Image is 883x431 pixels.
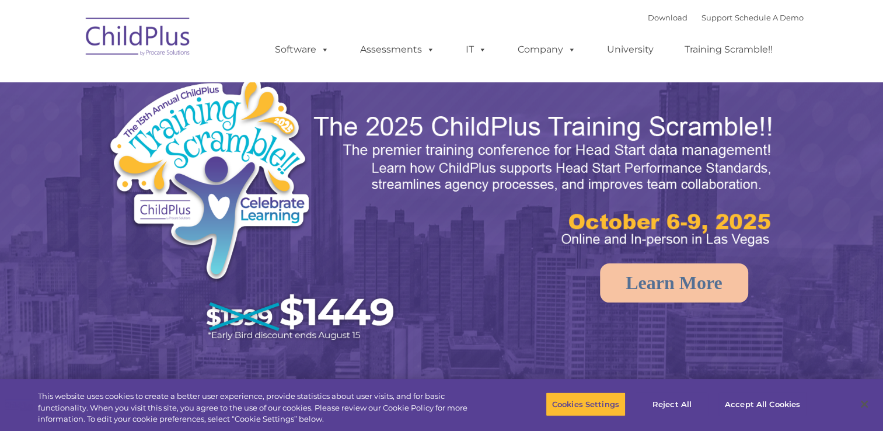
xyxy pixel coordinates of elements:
[673,38,784,61] a: Training Scramble!!
[162,125,212,134] span: Phone number
[648,13,687,22] a: Download
[263,38,341,61] a: Software
[648,13,804,22] font: |
[851,391,877,417] button: Close
[546,392,626,416] button: Cookies Settings
[701,13,732,22] a: Support
[162,77,198,86] span: Last name
[636,392,709,416] button: Reject All
[735,13,804,22] a: Schedule A Demo
[80,9,197,68] img: ChildPlus by Procare Solutions
[718,392,807,416] button: Accept All Cookies
[348,38,446,61] a: Assessments
[454,38,498,61] a: IT
[506,38,588,61] a: Company
[600,263,748,303] a: Learn More
[595,38,665,61] a: University
[38,391,486,425] div: This website uses cookies to create a better user experience, provide statistics about user visit...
